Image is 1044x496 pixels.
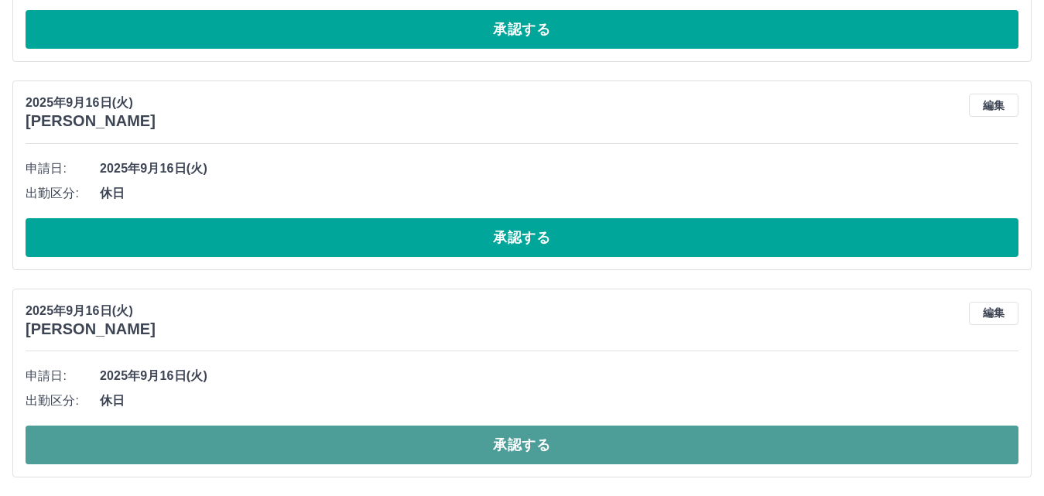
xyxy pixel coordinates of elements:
[100,184,1018,203] span: 休日
[100,367,1018,385] span: 2025年9月16日(火)
[969,302,1018,325] button: 編集
[100,392,1018,410] span: 休日
[26,320,156,338] h3: [PERSON_NAME]
[26,159,100,178] span: 申請日:
[26,184,100,203] span: 出勤区分:
[26,367,100,385] span: 申請日:
[100,159,1018,178] span: 2025年9月16日(火)
[26,94,156,112] p: 2025年9月16日(火)
[26,10,1018,49] button: 承認する
[26,392,100,410] span: 出勤区分:
[26,302,156,320] p: 2025年9月16日(火)
[26,426,1018,464] button: 承認する
[26,218,1018,257] button: 承認する
[969,94,1018,117] button: 編集
[26,112,156,130] h3: [PERSON_NAME]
